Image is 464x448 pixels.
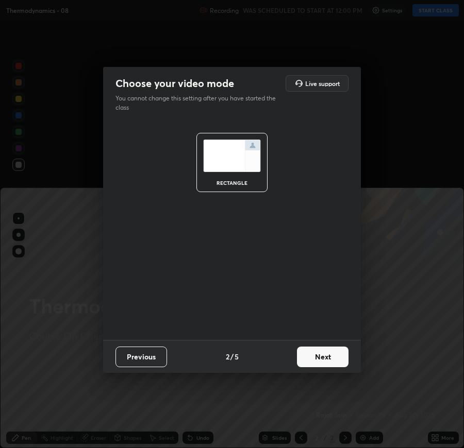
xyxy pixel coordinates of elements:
[115,347,167,367] button: Previous
[115,94,283,112] p: You cannot change this setting after you have started the class
[230,351,234,362] h4: /
[115,77,234,90] h2: Choose your video mode
[211,180,253,185] div: rectangle
[305,80,340,87] h5: Live support
[226,351,229,362] h4: 2
[235,351,239,362] h4: 5
[297,347,349,367] button: Next
[203,140,261,172] img: normalScreenIcon.ae25ed63.svg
